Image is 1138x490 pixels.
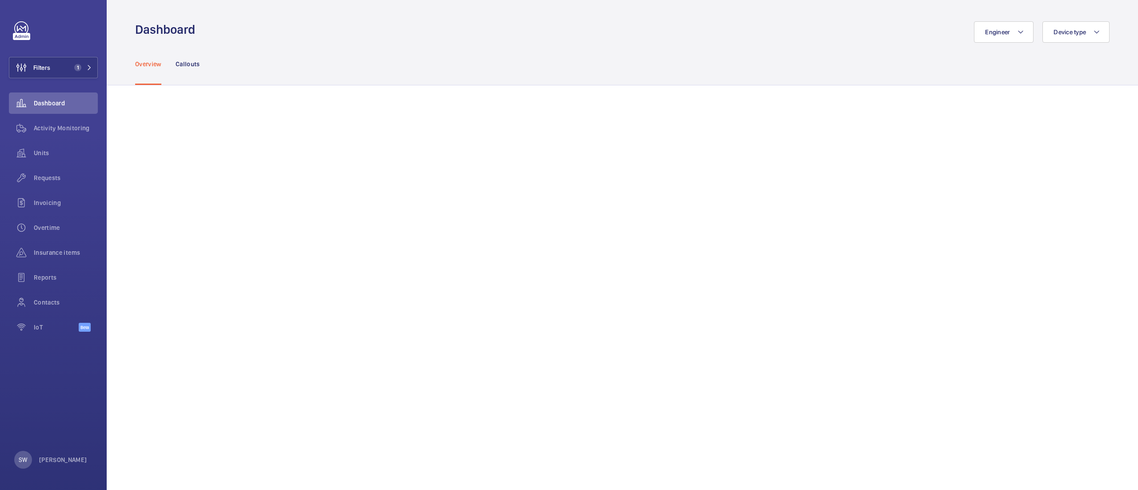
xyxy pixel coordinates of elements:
span: Activity Monitoring [34,124,98,133]
span: Overtime [34,223,98,232]
span: Insurance items [34,248,98,257]
span: Reports [34,273,98,282]
span: 1 [74,64,81,71]
span: IoT [34,323,79,332]
span: Beta [79,323,91,332]
button: Device type [1042,21,1110,43]
p: SW [19,455,27,464]
span: Units [34,149,98,157]
span: Dashboard [34,99,98,108]
span: Engineer [985,28,1010,36]
p: [PERSON_NAME] [39,455,87,464]
button: Engineer [974,21,1034,43]
span: Device type [1054,28,1086,36]
span: Requests [34,173,98,182]
p: Overview [135,60,161,68]
p: Callouts [176,60,200,68]
button: Filters1 [9,57,98,78]
span: Invoicing [34,198,98,207]
span: Filters [33,63,50,72]
h1: Dashboard [135,21,200,38]
span: Contacts [34,298,98,307]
